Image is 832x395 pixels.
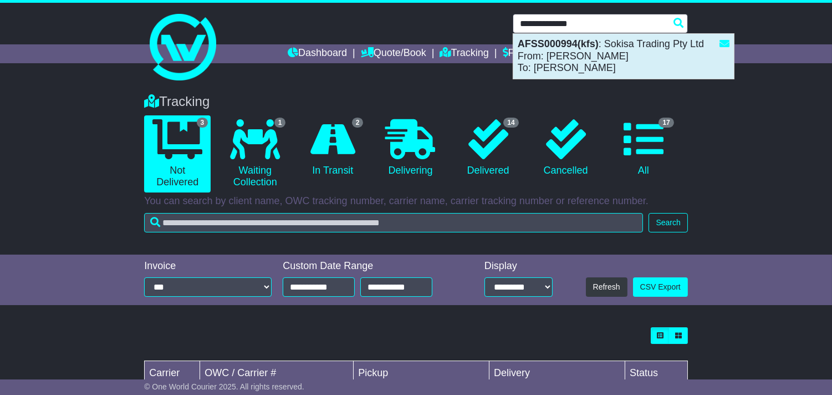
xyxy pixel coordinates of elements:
a: Quote/Book [361,44,426,63]
div: Tracking [139,94,693,110]
a: Cancelled [533,115,599,181]
a: 2 In Transit [299,115,366,181]
button: Refresh [586,277,627,297]
a: 17 All [610,115,677,181]
span: 3 [197,118,208,128]
span: 14 [503,118,518,128]
td: Delivery [489,361,625,386]
a: 3 Not Delivered [144,115,211,193]
div: Custom Date Range [283,260,457,272]
span: 1 [274,118,286,128]
div: Invoice [144,260,272,272]
div: : Sokisa Trading Pty Ltd From: [PERSON_NAME] To: [PERSON_NAME] [513,34,734,79]
a: CSV Export [633,277,688,297]
a: Tracking [440,44,489,63]
div: Display [484,260,553,272]
span: 17 [659,118,673,128]
a: 14 Delivered [455,115,522,181]
a: 1 Waiting Collection [222,115,288,193]
strong: AFSS000994(kfs) [518,38,599,49]
span: 2 [352,118,364,128]
a: Financials [503,44,553,63]
td: Pickup [354,361,489,386]
a: Delivering [377,115,443,181]
p: You can search by client name, OWC tracking number, carrier name, carrier tracking number or refe... [144,195,688,207]
td: Carrier [145,361,200,386]
td: Status [625,361,688,386]
span: © One World Courier 2025. All rights reserved. [144,382,304,391]
td: OWC / Carrier # [200,361,354,386]
a: Dashboard [288,44,347,63]
button: Search [649,213,687,232]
